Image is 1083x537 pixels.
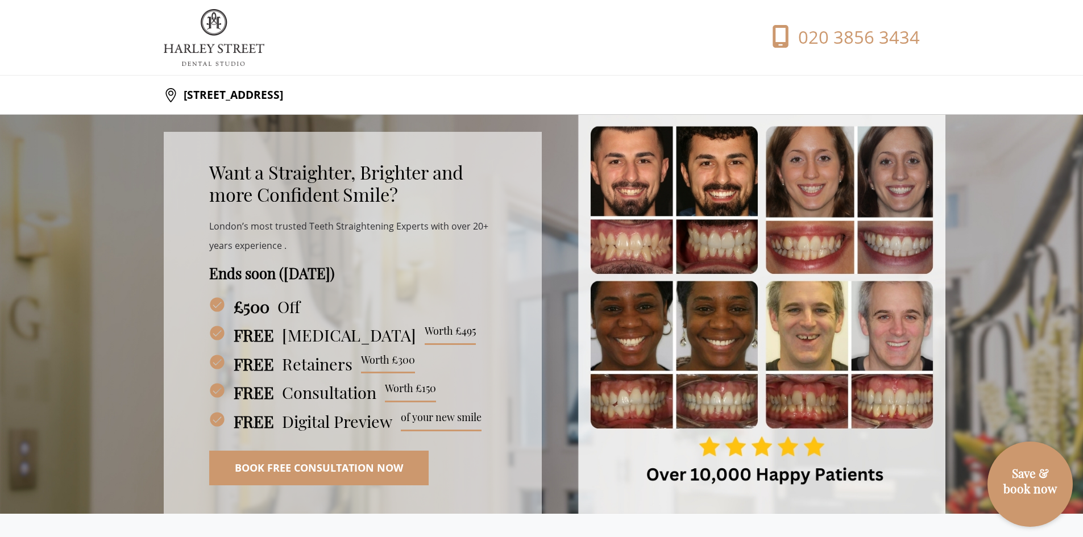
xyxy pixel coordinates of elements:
h2: Want a Straighter, Brighter and more Confident Smile? [209,161,496,206]
span: Worth £495 [425,325,476,345]
h4: Ends soon ([DATE]) [209,264,496,282]
h3: Retainers [209,354,496,374]
a: 020 3856 3434 [738,25,920,50]
span: Worth £150 [385,382,436,402]
p: London’s most trusted Teeth Straightening Experts with over 20+ years experience . [209,217,496,255]
strong: £500 [234,297,269,317]
span: Worth £300 [361,354,415,374]
h3: Consultation [209,382,496,402]
strong: FREE [234,411,274,431]
img: logo.png [164,9,264,66]
h3: Digital Preview [209,411,496,431]
a: Book Free Consultation Now [209,451,429,485]
strong: FREE [234,354,274,374]
h3: Off [209,297,496,317]
strong: FREE [234,325,274,345]
strong: FREE [234,382,274,402]
h3: [MEDICAL_DATA] [209,325,496,345]
a: Save & book now [993,465,1067,515]
p: [STREET_ADDRESS] [178,84,283,106]
span: of your new smile [401,411,482,431]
